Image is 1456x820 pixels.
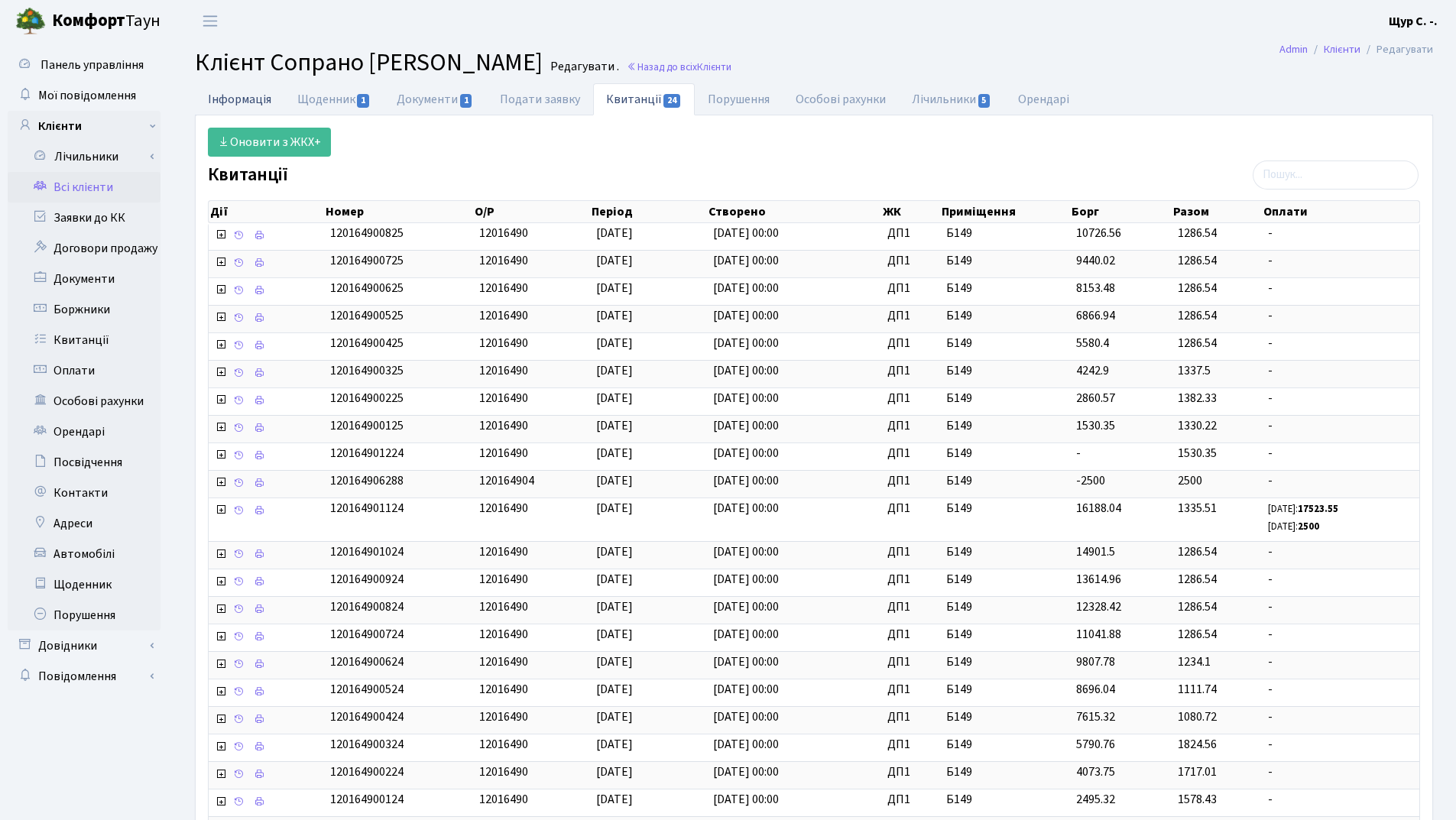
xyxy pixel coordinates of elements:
span: 1330.22 [1178,417,1217,434]
a: Орендарі [8,416,161,447]
span: 7615.32 [1076,708,1115,725]
span: [DATE] 00:00 [713,445,779,462]
span: [DATE] 00:00 [713,543,779,560]
span: Б149 [946,417,1064,435]
span: Б149 [946,390,1064,407]
span: 1286.54 [1178,307,1217,324]
span: 120164900124 [330,791,404,808]
span: [DATE] [596,417,633,434]
span: [DATE] [596,791,633,808]
a: Автомобілі [8,539,161,569]
span: 10726.56 [1076,225,1121,241]
span: 11041.88 [1076,626,1121,643]
th: Оплати [1262,201,1419,222]
a: Боржники [8,294,161,325]
span: [DATE] [596,736,633,753]
span: 1286.54 [1178,335,1217,352]
a: Оновити з ЖКХ+ [208,128,331,157]
span: Клієнт Сопрано [PERSON_NAME] [195,45,543,80]
span: - [1268,626,1413,643]
span: 14901.5 [1076,543,1115,560]
span: - [1268,681,1413,698]
span: [DATE] [596,472,633,489]
b: 17523.55 [1298,502,1338,516]
span: 1286.54 [1178,252,1217,269]
a: Порушення [695,83,783,115]
span: [DATE] 00:00 [713,252,779,269]
span: 5 [978,94,991,108]
span: [DATE] 00:00 [713,681,779,698]
span: Б149 [946,626,1064,643]
span: 120164900825 [330,225,404,241]
span: [DATE] [596,445,633,462]
span: [DATE] [596,335,633,352]
span: -2500 [1076,472,1105,489]
span: Б149 [946,736,1064,754]
span: 12328.42 [1076,598,1121,615]
span: 1578.43 [1178,791,1217,808]
a: Назад до всіхКлієнти [627,60,731,74]
nav: breadcrumb [1257,34,1456,66]
span: Б149 [946,543,1064,561]
span: 120164900824 [330,598,404,615]
span: [DATE] [596,626,633,643]
span: [DATE] [596,307,633,324]
a: Клієнти [1324,41,1360,57]
span: 12016490 [479,571,528,588]
span: [DATE] [596,280,633,297]
a: Адреси [8,508,161,539]
th: Період [590,201,707,222]
span: [DATE] 00:00 [713,598,779,615]
span: [DATE] [596,500,633,517]
span: 13614.96 [1076,571,1121,588]
span: [DATE] [596,390,633,407]
span: - [1268,307,1413,325]
span: 1717.01 [1178,763,1217,780]
span: ДП1 [887,708,934,726]
span: 12016490 [479,500,528,517]
span: - [1268,390,1413,407]
a: Щоденник [8,569,161,600]
span: [DATE] 00:00 [713,472,779,489]
span: ДП1 [887,543,934,561]
span: [DATE] 00:00 [713,225,779,241]
a: Подати заявку [487,83,593,115]
span: 1335.51 [1178,500,1217,517]
small: Редагувати . [547,60,619,74]
li: Редагувати [1360,41,1433,58]
a: Повідомлення [8,661,161,692]
a: Особові рахунки [783,83,899,115]
span: ДП1 [887,307,934,325]
span: [DATE] 00:00 [713,763,779,780]
span: 1 [357,94,369,108]
span: 4242.9 [1076,362,1109,379]
span: 12016490 [479,307,528,324]
span: 120164900324 [330,736,404,753]
span: 1234.1 [1178,653,1211,670]
span: Б149 [946,335,1064,352]
span: [DATE] 00:00 [713,708,779,725]
button: Переключити навігацію [191,8,229,34]
span: - [1268,791,1413,809]
span: [DATE] [596,225,633,241]
span: ДП1 [887,390,934,407]
a: Порушення [8,600,161,630]
th: Разом [1172,201,1262,222]
span: 12016490 [479,417,528,434]
span: 120164900425 [330,335,404,352]
span: ДП1 [887,763,934,781]
a: Квитанції [593,83,695,115]
span: 5580.4 [1076,335,1109,352]
span: ДП1 [887,626,934,643]
span: Б149 [946,681,1064,698]
span: Б149 [946,763,1064,781]
span: - [1268,708,1413,726]
b: 2500 [1298,520,1319,533]
span: 12016490 [479,598,528,615]
span: [DATE] [596,571,633,588]
span: 120164900224 [330,763,404,780]
a: Оплати [8,355,161,386]
span: [DATE] 00:00 [713,791,779,808]
span: 120164900225 [330,390,404,407]
span: 1286.54 [1178,280,1217,297]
